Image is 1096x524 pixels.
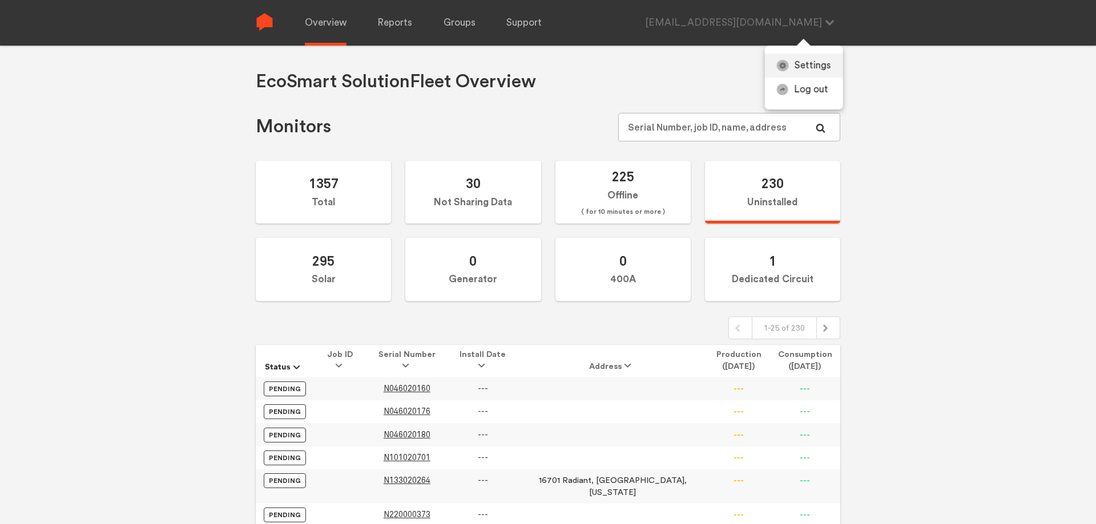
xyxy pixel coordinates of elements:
[256,345,315,377] th: Status
[708,345,769,377] th: Production ([DATE])
[384,476,430,485] a: N133020264
[264,450,306,465] label: Pending
[384,407,430,416] a: N046020176
[312,253,335,269] span: 295
[769,469,840,503] td: ---
[384,384,430,393] span: N046020160
[769,446,840,469] td: ---
[466,175,481,192] span: 30
[365,345,448,377] th: Serial Number
[384,510,430,519] span: N220000373
[256,70,536,94] h1: EcoSmart Solution Fleet Overview
[769,400,840,423] td: ---
[309,175,339,192] span: 1357
[405,161,541,224] label: Not Sharing Data
[264,404,306,419] label: Pending
[761,175,784,192] span: 230
[264,381,306,396] label: Pending
[264,473,306,488] label: Pending
[478,453,488,462] span: ---
[478,407,488,416] span: ---
[555,238,691,301] label: 400A
[384,453,430,462] span: N101020701
[618,113,840,141] input: Serial Number, job ID, name, address
[384,384,430,393] a: N046020160
[448,345,517,377] th: Install Date
[256,115,331,139] h1: Monitors
[705,161,840,224] label: Uninstalled
[764,54,843,78] a: Settings
[517,345,708,377] th: Address
[764,78,843,102] a: Log out
[478,476,488,485] span: ---
[555,161,691,224] label: Offline
[708,469,769,503] td: ---
[769,253,776,269] span: 1
[708,377,769,400] td: ---
[384,510,430,519] a: N220000373
[384,476,430,485] span: N133020264
[264,428,306,442] label: Pending
[752,317,817,339] div: 1-25 of 230
[708,400,769,423] td: ---
[769,345,840,377] th: Consumption ([DATE])
[315,345,366,377] th: Job ID
[612,168,634,185] span: 225
[708,423,769,446] td: ---
[384,407,430,416] span: N046020176
[469,253,477,269] span: 0
[384,453,430,462] a: N101020701
[256,13,273,31] img: Sense Logo
[256,238,391,301] label: Solar
[264,507,306,522] label: Pending
[769,423,840,446] td: ---
[708,446,769,469] td: ---
[478,384,488,393] span: ---
[405,238,541,301] label: Generator
[769,377,840,400] td: ---
[517,469,708,503] td: 16701 Radiant, [GEOGRAPHIC_DATA], [US_STATE]
[384,430,430,439] a: N046020180
[619,253,627,269] span: 0
[478,510,488,519] span: ---
[581,205,665,219] span: ( for 10 minutes or more )
[705,238,840,301] label: Dedicated Circuit
[256,161,391,224] label: Total
[384,430,430,440] span: N046020180
[478,430,488,440] span: ---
